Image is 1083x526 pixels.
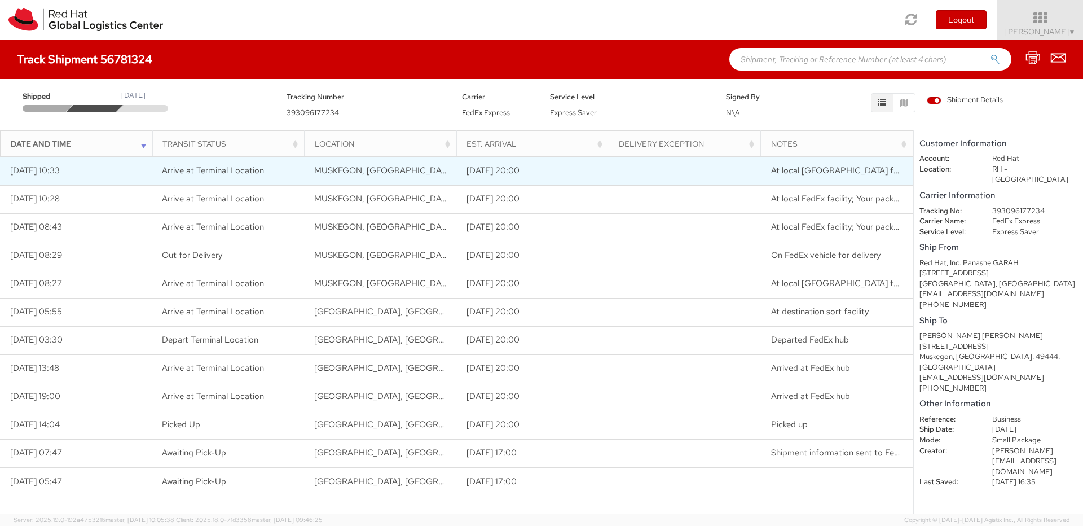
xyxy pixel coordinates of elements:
[252,516,323,524] span: master, [DATE] 09:46:25
[919,352,1077,372] div: Muskegon, [GEOGRAPHIC_DATA], 49444, [GEOGRAPHIC_DATA]
[919,191,1077,200] h5: Carrier Information
[314,306,582,317] span: GRAND RAPIDS, MI, US
[911,154,984,164] dt: Account:
[314,447,582,458] span: RALEIGH, NC, US
[162,306,264,317] span: Arrive at Terminal Location
[1069,28,1076,37] span: ▼
[919,279,1077,290] div: [GEOGRAPHIC_DATA], [GEOGRAPHIC_DATA]
[911,164,984,175] dt: Location:
[162,221,264,233] span: Arrive at Terminal Location
[911,446,984,457] dt: Creator:
[456,439,609,467] td: [DATE] 17:00
[726,93,797,101] h5: Signed By
[927,95,1003,106] span: Shipment Details
[771,165,915,176] span: At local FedEx facility
[904,516,1069,525] span: Copyright © [DATE]-[DATE] Agistix Inc., All Rights Reserved
[456,157,609,185] td: [DATE] 20:00
[456,242,609,270] td: [DATE] 20:00
[162,165,264,176] span: Arrive at Terminal Location
[771,138,909,150] div: Notes
[619,138,757,150] div: Delivery Exception
[911,216,984,227] dt: Carrier Name:
[314,249,544,261] span: MUSKEGON, MI, US
[162,278,264,289] span: Arrive at Terminal Location
[771,334,849,345] span: Departed FedEx hub
[771,249,881,261] span: On FedEx vehicle for delivery
[771,391,850,402] span: Arrived at FedEx hub
[919,383,1077,394] div: [PHONE_NUMBER]
[162,138,301,150] div: Transit Status
[911,424,984,435] dt: Ship Date:
[456,213,609,242] td: [DATE] 20:00
[726,108,740,117] span: N\A
[162,334,258,345] span: Depart Terminal Location
[314,476,582,487] span: RALEIGH, NC, US
[1005,27,1076,37] span: [PERSON_NAME]
[315,138,453,150] div: Location
[162,447,226,458] span: Awaiting Pick-Up
[911,227,984,238] dt: Service Level:
[919,372,1077,383] div: [EMAIL_ADDRESS][DOMAIN_NAME]
[462,93,533,101] h5: Carrier
[314,278,544,289] span: MUSKEGON, MI, US
[162,193,264,204] span: Arrive at Terminal Location
[11,138,149,150] div: Date and Time
[162,362,264,374] span: Arrive at Terminal Location
[919,289,1077,300] div: [EMAIL_ADDRESS][DOMAIN_NAME]
[456,411,609,439] td: [DATE] 20:00
[14,516,174,524] span: Server: 2025.19.0-192a4753216
[771,278,915,289] span: At local FedEx facility
[919,258,1077,269] div: Red Hat, Inc. Panashe GARAH
[176,516,323,524] span: Client: 2025.18.0-71d3358
[919,341,1077,352] div: [STREET_ADDRESS]
[314,165,544,176] span: MUSKEGON, MI, US
[729,48,1011,71] input: Shipment, Tracking or Reference Number (at least 4 chars)
[314,419,582,430] span: RALEIGH, NC, US
[8,8,163,31] img: rh-logistics-00dfa346123c4ec078e1.svg
[314,221,544,233] span: MUSKEGON, MI, US
[456,354,609,383] td: [DATE] 20:00
[936,10,987,29] button: Logout
[456,326,609,354] td: [DATE] 20:00
[911,414,984,425] dt: Reference:
[314,362,582,374] span: MEMPHIS, TN, US
[771,362,850,374] span: Arrived at FedEx hub
[771,419,808,430] span: Picked up
[121,90,146,101] div: [DATE]
[919,300,1077,310] div: [PHONE_NUMBER]
[462,108,510,117] span: FedEx Express
[919,331,1077,341] div: [PERSON_NAME] [PERSON_NAME]
[456,185,609,213] td: [DATE] 20:00
[992,446,1055,455] span: [PERSON_NAME],
[919,268,1077,279] div: [STREET_ADDRESS]
[162,419,200,430] span: Picked Up
[911,206,984,217] dt: Tracking No:
[771,447,908,458] span: Shipment information sent to FedEx
[456,298,609,326] td: [DATE] 20:00
[287,108,339,117] span: 393096177234
[456,270,609,298] td: [DATE] 20:00
[550,93,709,101] h5: Service Level
[314,193,544,204] span: MUSKEGON, MI, US
[550,108,597,117] span: Express Saver
[162,249,222,261] span: Out for Delivery
[314,391,582,402] span: RALEIGH, NC, US
[162,476,226,487] span: Awaiting Pick-Up
[287,93,446,101] h5: Tracking Number
[456,383,609,411] td: [DATE] 20:00
[919,243,1077,252] h5: Ship From
[162,391,264,402] span: Arrive at Terminal Location
[927,95,1003,107] label: Shipment Details
[314,334,582,345] span: MEMPHIS, TN, US
[919,399,1077,409] h5: Other Information
[771,306,869,317] span: At destination sort facility
[466,138,605,150] div: Est. Arrival
[17,53,152,65] h4: Track Shipment 56781324
[23,91,71,102] span: Shipped
[919,316,1077,326] h5: Ship To
[911,435,984,446] dt: Mode:
[911,477,984,488] dt: Last Saved:
[105,516,174,524] span: master, [DATE] 10:05:38
[919,139,1077,148] h5: Customer Information
[456,467,609,496] td: [DATE] 17:00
